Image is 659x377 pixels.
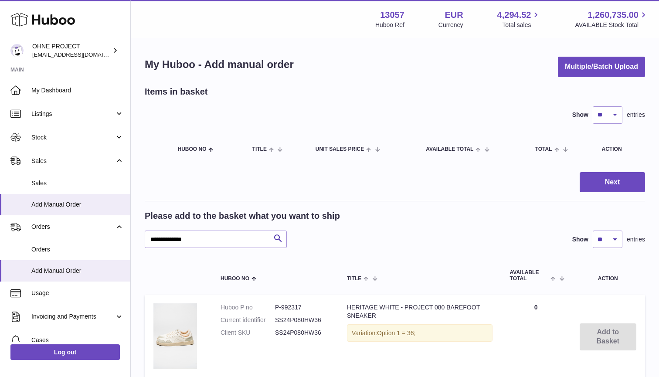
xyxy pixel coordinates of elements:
img: HERITAGE WHITE - PROJECT 080 BAREFOOT SNEAKER [153,303,197,369]
span: [EMAIL_ADDRESS][DOMAIN_NAME] [32,51,128,58]
dd: SS24P080HW36 [275,329,329,337]
span: Total [535,146,552,152]
strong: EUR [445,9,463,21]
dt: Current identifier [221,316,275,324]
strong: 13057 [380,9,404,21]
dt: Client SKU [221,329,275,337]
span: Orders [31,223,115,231]
span: My Dashboard [31,86,124,95]
span: AVAILABLE Total [426,146,473,152]
span: Title [347,276,361,282]
div: Variation: [347,324,493,342]
div: Currency [438,21,463,29]
span: Total sales [502,21,541,29]
span: entries [627,235,645,244]
span: Huboo no [177,146,206,152]
span: Add Manual Order [31,200,124,209]
h2: Please add to the basket what you want to ship [145,210,340,222]
span: Orders [31,245,124,254]
dt: Huboo P no [221,303,275,312]
span: AVAILABLE Stock Total [575,21,649,29]
span: Listings [31,110,115,118]
span: Sales [31,179,124,187]
span: Stock [31,133,115,142]
h1: My Huboo - Add manual order [145,58,294,71]
span: Add Manual Order [31,267,124,275]
span: Unit Sales Price [316,146,364,152]
div: OHNE PROJECT [32,42,111,59]
span: Cases [31,336,124,344]
span: AVAILABLE Total [510,270,549,281]
span: Invoicing and Payments [31,312,115,321]
img: support@ohneproject.com [10,44,24,57]
span: Option 1 = 36; [377,329,415,336]
span: entries [627,111,645,119]
a: Log out [10,344,120,360]
span: Sales [31,157,115,165]
div: Action [602,146,636,152]
label: Show [572,235,588,244]
label: Show [572,111,588,119]
button: Multiple/Batch Upload [558,57,645,77]
a: 4,294.52 Total sales [497,9,541,29]
button: Next [580,172,645,193]
a: 1,260,735.00 AVAILABLE Stock Total [575,9,649,29]
span: Title [252,146,267,152]
span: Usage [31,289,124,297]
h2: Items in basket [145,86,208,98]
dd: SS24P080HW36 [275,316,329,324]
dd: P-992317 [275,303,329,312]
div: Huboo Ref [375,21,404,29]
span: 4,294.52 [497,9,531,21]
span: Huboo no [221,276,249,282]
th: Action [571,261,645,290]
span: 1,260,735.00 [588,9,639,21]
